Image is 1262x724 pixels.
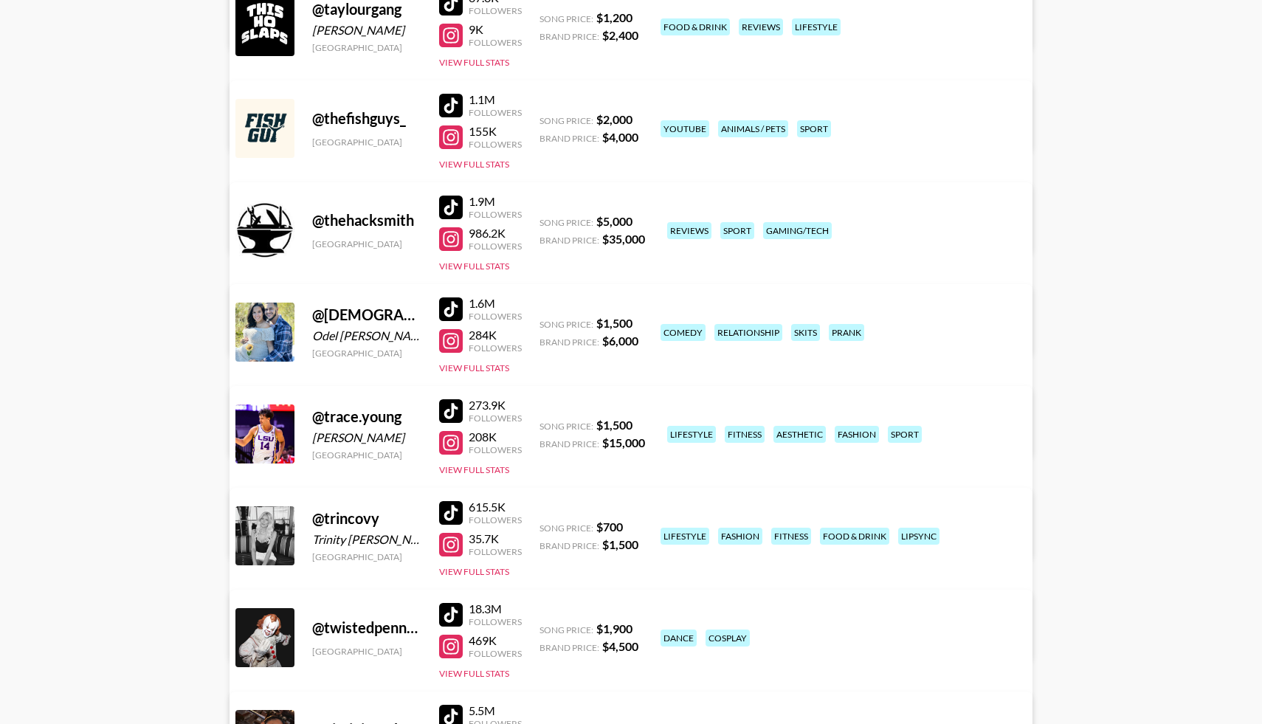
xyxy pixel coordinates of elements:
[539,523,593,534] span: Song Price:
[898,528,939,545] div: lipsync
[469,37,522,48] div: Followers
[439,668,509,679] button: View Full Stats
[312,348,421,359] div: [GEOGRAPHIC_DATA]
[820,528,889,545] div: food & drink
[539,319,593,330] span: Song Price:
[539,337,599,348] span: Brand Price:
[602,232,645,246] strong: $ 35,000
[829,324,864,341] div: prank
[792,18,841,35] div: lifestyle
[469,633,522,648] div: 469K
[539,115,593,126] span: Song Price:
[469,531,522,546] div: 35.7K
[469,546,522,557] div: Followers
[469,22,522,37] div: 9K
[312,430,421,445] div: [PERSON_NAME]
[312,449,421,461] div: [GEOGRAPHIC_DATA]
[661,324,706,341] div: comedy
[539,540,599,551] span: Brand Price:
[596,10,632,24] strong: $ 1,200
[469,92,522,107] div: 1.1M
[469,500,522,514] div: 615.5K
[739,18,783,35] div: reviews
[469,328,522,342] div: 284K
[718,528,762,545] div: fashion
[596,520,623,534] strong: $ 700
[312,551,421,562] div: [GEOGRAPHIC_DATA]
[714,324,782,341] div: relationship
[469,107,522,118] div: Followers
[469,296,522,311] div: 1.6M
[469,398,522,413] div: 273.9K
[439,566,509,577] button: View Full Stats
[835,426,879,443] div: fashion
[725,426,765,443] div: fitness
[439,159,509,170] button: View Full Stats
[469,226,522,241] div: 986.2K
[312,328,421,343] div: Odel [PERSON_NAME]
[469,124,522,139] div: 155K
[602,130,638,144] strong: $ 4,000
[602,537,638,551] strong: $ 1,500
[439,362,509,373] button: View Full Stats
[312,407,421,426] div: @ trace.young
[469,444,522,455] div: Followers
[469,5,522,16] div: Followers
[312,211,421,230] div: @ thehacksmith
[439,57,509,68] button: View Full Stats
[469,430,522,444] div: 208K
[602,435,645,449] strong: $ 15,000
[312,137,421,148] div: [GEOGRAPHIC_DATA]
[539,642,599,653] span: Brand Price:
[763,222,832,239] div: gaming/tech
[791,324,820,341] div: skits
[469,342,522,354] div: Followers
[667,222,711,239] div: reviews
[539,31,599,42] span: Brand Price:
[312,532,421,547] div: Trinity [PERSON_NAME]
[602,639,638,653] strong: $ 4,500
[469,139,522,150] div: Followers
[661,120,709,137] div: youtube
[661,528,709,545] div: lifestyle
[469,311,522,322] div: Followers
[602,28,638,42] strong: $ 2,400
[718,120,788,137] div: animals / pets
[312,306,421,324] div: @ [DEMOGRAPHIC_DATA]
[312,509,421,528] div: @ trincovy
[469,648,522,659] div: Followers
[312,23,421,38] div: [PERSON_NAME]
[661,18,730,35] div: food & drink
[469,209,522,220] div: Followers
[720,222,754,239] div: sport
[312,238,421,249] div: [GEOGRAPHIC_DATA]
[771,528,811,545] div: fitness
[706,630,750,647] div: cosplay
[469,601,522,616] div: 18.3M
[602,334,638,348] strong: $ 6,000
[312,646,421,657] div: [GEOGRAPHIC_DATA]
[439,464,509,475] button: View Full Stats
[469,514,522,525] div: Followers
[667,426,716,443] div: lifestyle
[539,13,593,24] span: Song Price:
[469,616,522,627] div: Followers
[773,426,826,443] div: aesthetic
[539,217,593,228] span: Song Price:
[539,624,593,635] span: Song Price:
[469,194,522,209] div: 1.9M
[539,421,593,432] span: Song Price:
[661,630,697,647] div: dance
[596,316,632,330] strong: $ 1,500
[596,418,632,432] strong: $ 1,500
[539,438,599,449] span: Brand Price:
[888,426,922,443] div: sport
[312,109,421,128] div: @ thefishguys_
[539,235,599,246] span: Brand Price:
[469,413,522,424] div: Followers
[439,261,509,272] button: View Full Stats
[312,618,421,637] div: @ twistedpennywise
[596,621,632,635] strong: $ 1,900
[469,703,522,718] div: 5.5M
[797,120,831,137] div: sport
